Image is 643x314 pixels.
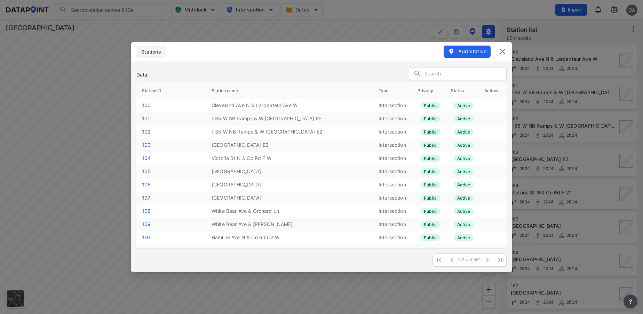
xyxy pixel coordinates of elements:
[206,126,373,139] td: I-35 W NB Ramps & W [GEOGRAPHIC_DATA] E2
[136,71,148,78] h3: Data
[373,152,412,165] td: Intersection
[373,139,412,152] td: Intersection
[141,48,162,55] span: Stations
[206,165,373,178] td: [GEOGRAPHIC_DATA]
[433,254,445,266] span: First Page
[373,165,412,178] td: Intersection
[448,48,486,55] span: Add station
[445,254,458,266] span: Previous Page
[498,47,507,56] img: close.efbf2170.svg
[373,126,412,139] td: Intersection
[420,195,440,201] label: Public
[444,46,491,57] button: Add station
[142,195,150,201] a: 107
[142,182,151,187] a: 106
[624,295,637,308] button: more
[420,102,440,109] label: Public
[454,115,474,122] label: active
[420,182,440,188] label: Public
[142,115,150,121] a: 101
[206,139,373,152] td: [GEOGRAPHIC_DATA] E2
[142,129,150,135] a: 102
[445,82,479,99] th: Status
[206,218,373,231] td: White Bear Ave & [PERSON_NAME]
[424,69,506,79] input: Search
[373,244,412,258] td: Midblock
[206,205,373,218] td: White Bear Ave & Orchard Ln
[454,221,474,228] label: active
[142,221,151,227] a: 109
[206,192,373,205] td: [GEOGRAPHIC_DATA]
[454,208,474,215] label: active
[373,99,412,112] td: Intersection
[142,142,151,148] a: 103
[420,168,440,175] label: Public
[628,297,633,306] span: ?
[206,112,373,126] td: I-35 W SB Ramps & W [GEOGRAPHIC_DATA] E2
[136,82,206,99] th: Station ID
[454,155,474,162] label: active
[420,129,440,135] label: Public
[206,99,373,112] td: Cleveland Ave N & Larpenteur Ave W
[420,234,440,241] label: Public
[479,82,507,99] th: Actions
[420,221,440,228] label: Public
[454,129,474,135] label: active
[373,231,412,244] td: Intersection
[373,178,412,192] td: Intersection
[373,192,412,205] td: Intersection
[454,168,474,175] label: active
[454,102,474,109] label: active
[454,195,474,201] label: active
[420,155,440,162] label: Public
[373,112,412,126] td: Intersection
[206,231,373,244] td: Hamline Ave N & Co Rd C2 W
[420,142,440,148] label: Public
[412,82,445,99] th: Privacy
[454,142,474,148] label: active
[373,218,412,231] td: Intersection
[142,155,151,161] a: 104
[206,152,373,165] td: Victoria St N & Co Rd F W
[206,82,373,99] th: Station name
[206,244,373,258] td: 06 - 10837 - CSAH [STREET_ADDRESS] (CO RD B)
[373,82,412,99] th: Type
[420,208,440,215] label: Public
[206,178,373,192] td: [GEOGRAPHIC_DATA]
[454,182,474,188] label: active
[136,46,166,58] div: full width tabs example
[142,168,151,174] a: 105
[481,254,494,266] span: Next Page
[454,234,474,241] label: active
[420,115,440,122] label: Public
[494,254,506,266] span: Last Page
[373,205,412,218] td: Intersection
[458,257,481,263] span: 1-25 of 651
[142,234,150,240] a: 110
[142,208,151,214] a: 108
[142,102,151,108] a: 100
